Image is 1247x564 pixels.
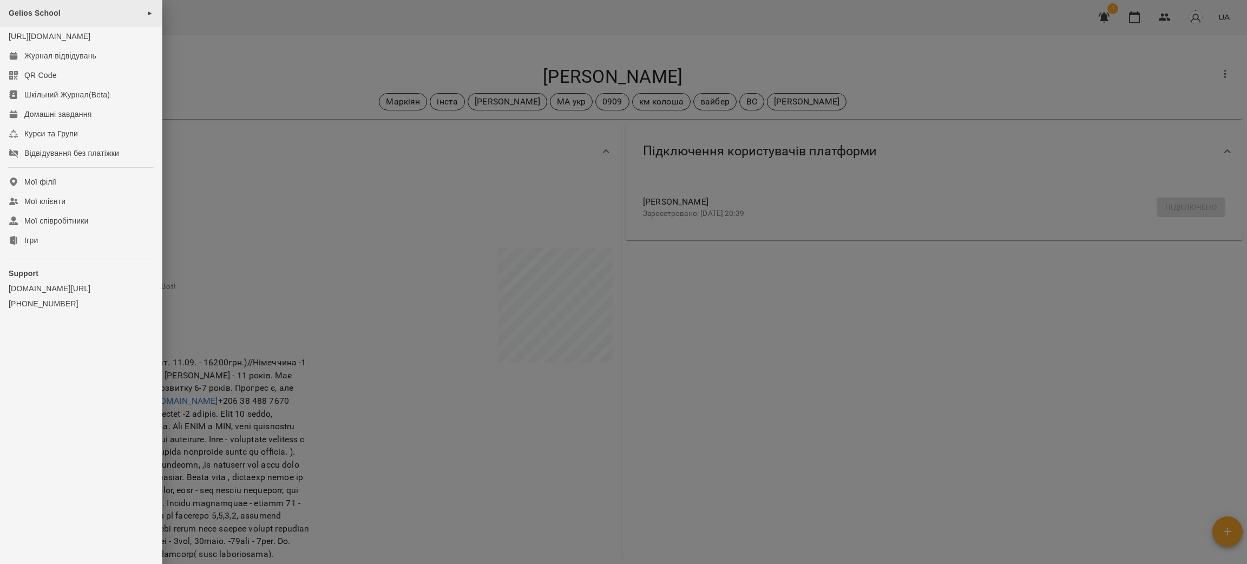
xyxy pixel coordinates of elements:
span: ► [147,9,153,17]
div: Журнал відвідувань [24,50,96,61]
a: [URL][DOMAIN_NAME] [9,32,90,41]
div: Шкільний Журнал(Beta) [24,89,110,100]
a: [PHONE_NUMBER] [9,298,153,309]
div: Мої співробітники [24,215,89,226]
div: Мої філії [24,176,56,187]
a: [DOMAIN_NAME][URL] [9,283,153,294]
div: QR Code [24,70,57,81]
div: Курси та Групи [24,128,78,139]
div: Домашні завдання [24,109,91,120]
div: Ігри [24,235,38,246]
div: Мої клієнти [24,196,65,207]
div: Відвідування без платіжки [24,148,119,159]
p: Support [9,268,153,279]
span: Gelios School [9,9,61,17]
